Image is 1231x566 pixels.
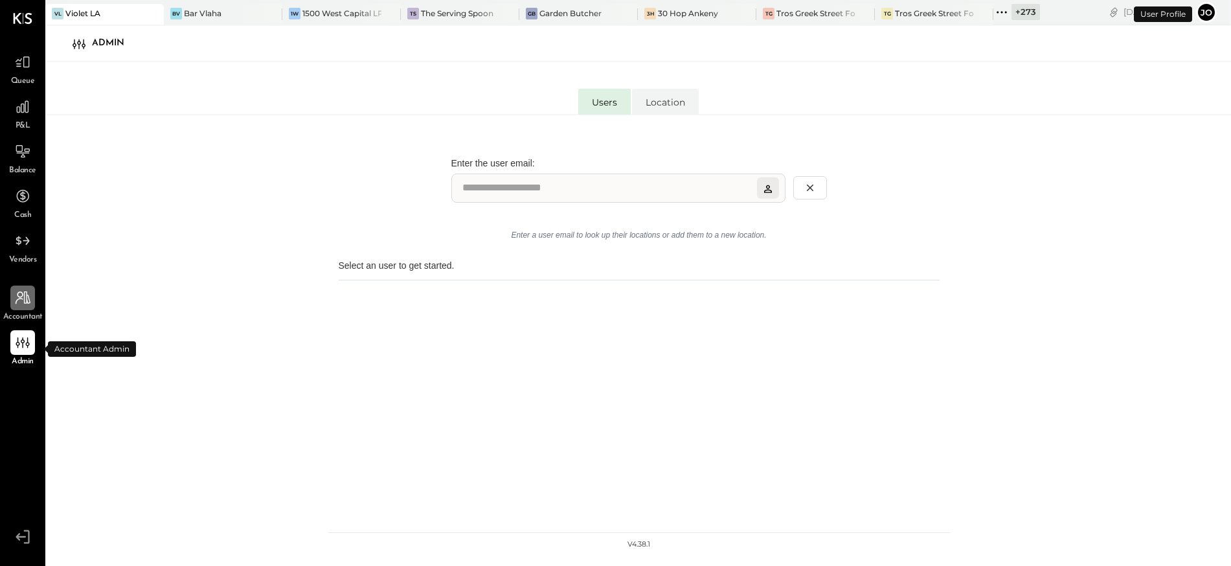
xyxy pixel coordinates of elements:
div: + 273 [1011,4,1040,20]
li: Location [632,89,699,115]
a: Cash [1,184,45,221]
a: Vendors [1,229,45,266]
a: Balance [1,139,45,177]
button: Clear email [793,176,827,199]
div: 3H [644,8,656,19]
span: Queue [11,76,35,87]
span: Balance [9,165,36,177]
div: Admin [92,33,137,54]
input: Lookup user by email [451,174,785,203]
div: VL [52,8,63,19]
div: 1500 West Capital LP [302,8,381,19]
a: Accountant [1,286,45,323]
div: User Profile [1134,6,1192,22]
li: Users [578,89,631,115]
div: Bar Vlaha [184,8,221,19]
label: Enter the user email: [451,157,827,170]
a: Queue [1,50,45,87]
button: Jo [1196,2,1217,23]
a: Admin [1,330,45,368]
div: v 4.38.1 [627,539,650,550]
div: The Serving Spoon [421,8,493,19]
div: 30 Hop Ankeny [658,8,718,19]
span: Cash [14,210,31,221]
div: GB [526,8,537,19]
span: P&L [16,120,30,132]
div: [DATE] [1124,6,1193,18]
small: Enter a user email to look up their locations or add them to a new location. [511,230,766,241]
p: Select an user to get started. [339,259,940,272]
div: TS [407,8,419,19]
span: Admin [12,356,34,368]
div: copy link [1107,5,1120,19]
div: Accountant Admin [48,341,136,357]
div: TG [881,8,893,19]
div: Tros Greek Street Food - [GEOGRAPHIC_DATA] [776,8,855,19]
span: Accountant [3,311,43,323]
span: Vendors [9,255,37,266]
div: Violet LA [65,8,100,19]
div: BV [170,8,182,19]
div: 1W [289,8,300,19]
a: P&L [1,95,45,132]
div: Tros Greek Street Food - [GEOGRAPHIC_DATA] [895,8,974,19]
div: Garden Butcher [539,8,602,19]
div: TG [763,8,774,19]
